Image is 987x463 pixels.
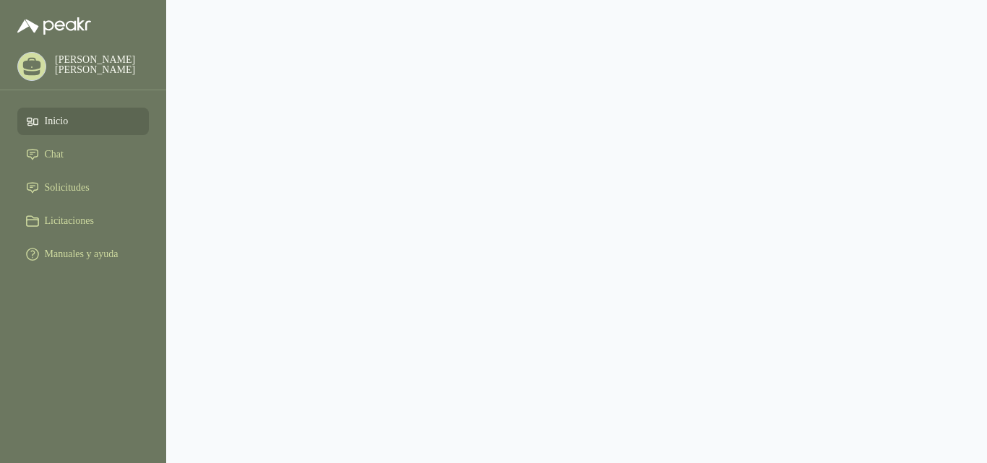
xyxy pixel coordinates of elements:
[55,55,149,75] p: [PERSON_NAME] [PERSON_NAME]
[45,246,127,262] span: Manuales y ayuda
[17,17,91,35] img: Logo peakr
[45,147,66,163] span: Chat
[17,141,149,168] a: Chat
[45,213,98,229] span: Licitaciones
[17,207,149,235] a: Licitaciones
[17,174,149,202] a: Solicitudes
[17,108,149,135] a: Inicio
[45,113,68,129] span: Inicio
[45,180,95,196] span: Solicitudes
[17,241,149,268] a: Manuales y ayuda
